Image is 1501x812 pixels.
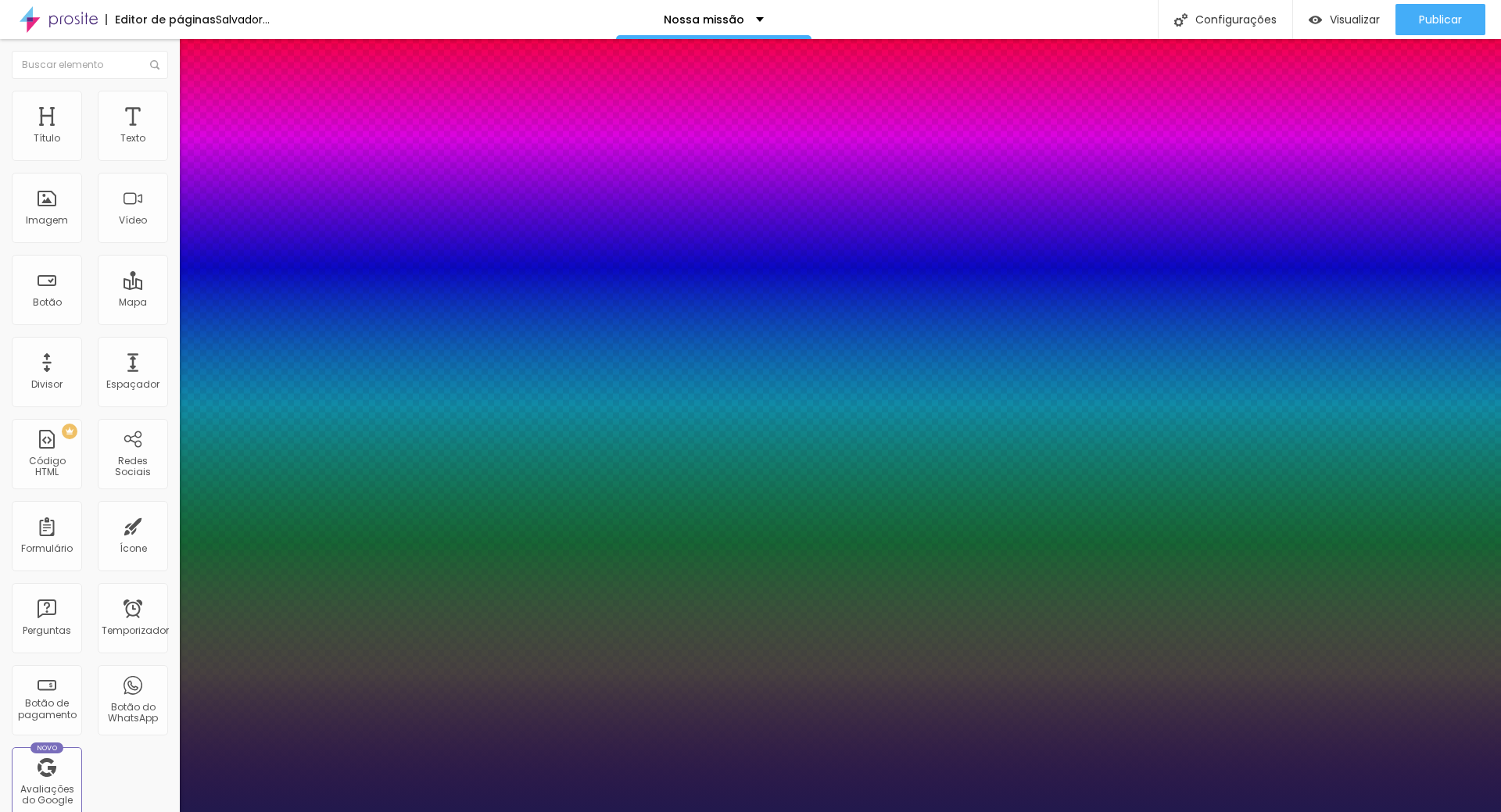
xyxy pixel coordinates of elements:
[29,454,66,478] font: Código HTML
[120,131,145,145] font: Texto
[102,624,169,637] font: Temporizador
[664,12,744,27] font: Nossa missão
[26,213,68,227] font: Imagem
[1419,12,1462,27] font: Publicar
[37,743,58,753] font: Novo
[119,213,147,227] font: Vídeo
[1330,12,1380,27] font: Visualizar
[108,700,158,724] font: Botão do WhatsApp
[21,542,73,555] font: Formulário
[20,782,74,807] font: Avaliações do Google
[150,60,159,70] img: Ícone
[34,131,60,145] font: Título
[1293,4,1395,35] button: Visualizar
[216,12,270,27] font: Salvador...
[1395,4,1485,35] button: Publicar
[120,542,147,555] font: Ícone
[115,454,151,478] font: Redes Sociais
[18,696,77,721] font: Botão de pagamento
[115,12,216,27] font: Editor de páginas
[1174,13,1188,27] img: Ícone
[12,51,168,79] input: Buscar elemento
[1309,13,1322,27] img: view-1.svg
[119,295,147,309] font: Mapa
[33,295,62,309] font: Botão
[106,377,159,391] font: Espaçador
[1195,12,1277,27] font: Configurações
[23,624,71,637] font: Perguntas
[31,377,63,391] font: Divisor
